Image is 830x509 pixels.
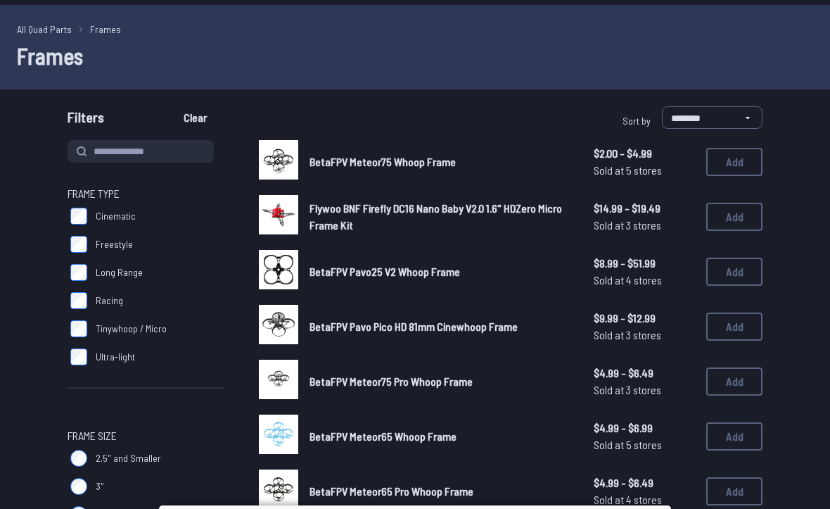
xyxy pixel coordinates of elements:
[259,305,298,348] a: image
[259,360,298,403] a: image
[96,322,167,336] span: Tinywhoop / Micro
[594,475,695,491] span: $4.99 - $6.49
[172,106,219,129] button: Clear
[706,313,762,341] button: Add
[594,200,695,217] span: $14.99 - $19.49
[594,382,695,398] span: Sold at 3 stores
[309,155,456,168] span: BetaFPV Meteor75 Whoop Frame
[594,420,695,436] span: $4.99 - $6.99
[309,429,456,443] span: BetaFPV Meteor65 Whoop Frame
[594,491,695,508] span: Sold at 4 stores
[706,422,762,451] button: Add
[68,185,120,202] span: Frame Type
[259,415,298,454] img: image
[309,263,571,280] a: BetaFPV Pavo25 V2 Whoop Frame
[594,272,695,289] span: Sold at 4 stores
[259,250,298,294] a: image
[96,479,104,494] span: 3"
[96,237,133,251] span: Freestyle
[594,436,695,453] span: Sold at 5 stores
[96,209,136,223] span: Cinematic
[17,39,813,73] h1: Frames
[70,320,87,337] input: Tinywhoop / Micro
[96,350,135,364] span: Ultra-light
[70,478,87,495] input: 3"
[17,22,72,37] a: All Quad Parts
[70,292,87,309] input: Racing
[68,427,117,444] span: Frame Size
[594,145,695,162] span: $2.00 - $4.99
[90,22,121,37] a: Frames
[68,106,104,134] span: Filters
[259,415,298,458] a: image
[706,477,762,505] button: Add
[309,373,571,390] a: BetaFPV Meteor75 Pro Whoop Frame
[259,195,298,239] a: image
[70,264,87,281] input: Long Range
[96,451,161,465] span: 2.5" and Smaller
[622,115,651,127] span: Sort by
[70,208,87,225] input: Cinematic
[309,320,518,333] span: BetaFPV Pavo Pico HD 81mm Cinewhoop Frame
[706,148,762,176] button: Add
[96,265,143,279] span: Long Range
[259,140,298,184] a: image
[309,483,571,500] a: BetaFPV Meteor65 Pro Whoop Frame
[259,360,298,399] img: image
[594,255,695,272] span: $8.99 - $51.99
[706,367,762,396] button: Add
[96,294,123,308] span: Racing
[594,327,695,344] span: Sold at 3 stores
[662,106,762,129] select: Sort by
[706,203,762,231] button: Add
[309,428,571,445] a: BetaFPV Meteor65 Whoop Frame
[70,450,87,467] input: 2.5" and Smaller
[594,217,695,234] span: Sold at 3 stores
[259,195,298,234] img: image
[309,318,571,335] a: BetaFPV Pavo Pico HD 81mm Cinewhoop Frame
[706,258,762,286] button: Add
[309,375,473,388] span: BetaFPV Meteor75 Pro Whoop Frame
[594,310,695,327] span: $9.99 - $12.99
[309,265,460,278] span: BetaFPV Pavo25 V2 Whoop Frame
[259,305,298,344] img: image
[259,470,298,509] img: image
[70,348,87,365] input: Ultra-light
[309,153,571,170] a: BetaFPV Meteor75 Whoop Frame
[594,365,695,382] span: $4.99 - $6.49
[309,201,562,232] span: Flywoo BNF Firefly DC16 Nano Baby V2.0 1.6" HDZero Micro Frame Kit
[259,250,298,289] img: image
[70,236,87,253] input: Freestyle
[309,484,473,498] span: BetaFPV Meteor65 Pro Whoop Frame
[594,162,695,179] span: Sold at 5 stores
[309,200,571,234] a: Flywoo BNF Firefly DC16 Nano Baby V2.0 1.6" HDZero Micro Frame Kit
[259,140,298,180] img: image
